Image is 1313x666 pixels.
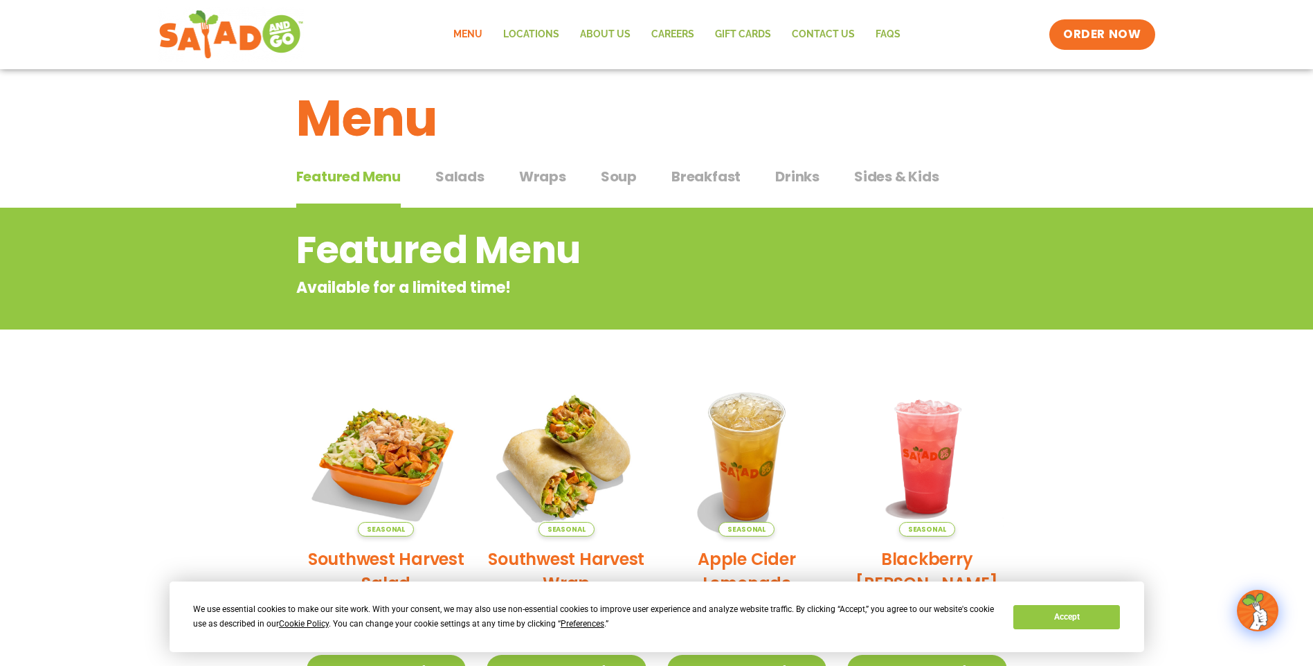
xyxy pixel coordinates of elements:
[493,19,570,51] a: Locations
[570,19,641,51] a: About Us
[538,522,595,537] span: Seasonal
[847,377,1007,537] img: Product photo for Blackberry Bramble Lemonade
[170,582,1144,652] div: Cookie Consent Prompt
[435,166,485,187] span: Salads
[1063,26,1141,43] span: ORDER NOW
[296,166,401,187] span: Featured Menu
[601,166,637,187] span: Soup
[296,276,906,299] p: Available for a limited time!
[487,377,646,537] img: Product photo for Southwest Harvest Wrap
[781,19,865,51] a: Contact Us
[671,166,741,187] span: Breakfast
[487,547,646,595] h2: Southwest Harvest Wrap
[193,602,997,631] div: We use essential cookies to make our site work. With your consent, we may also use non-essential ...
[667,547,827,595] h2: Apple Cider Lemonade
[561,619,604,629] span: Preferences
[296,81,1017,156] h1: Menu
[899,522,955,537] span: Seasonal
[159,7,305,62] img: new-SAG-logo-768×292
[1238,591,1277,630] img: wpChatIcon
[307,547,467,595] h2: Southwest Harvest Salad
[854,166,939,187] span: Sides & Kids
[443,19,911,51] nav: Menu
[1013,605,1120,629] button: Accept
[865,19,911,51] a: FAQs
[519,166,566,187] span: Wraps
[847,547,1007,620] h2: Blackberry [PERSON_NAME] Lemonade
[641,19,705,51] a: Careers
[775,166,820,187] span: Drinks
[358,522,414,537] span: Seasonal
[296,161,1017,208] div: Tabbed content
[667,377,827,537] img: Product photo for Apple Cider Lemonade
[296,222,906,278] h2: Featured Menu
[718,522,775,537] span: Seasonal
[1049,19,1154,50] a: ORDER NOW
[307,377,467,537] img: Product photo for Southwest Harvest Salad
[705,19,781,51] a: GIFT CARDS
[279,619,329,629] span: Cookie Policy
[443,19,493,51] a: Menu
